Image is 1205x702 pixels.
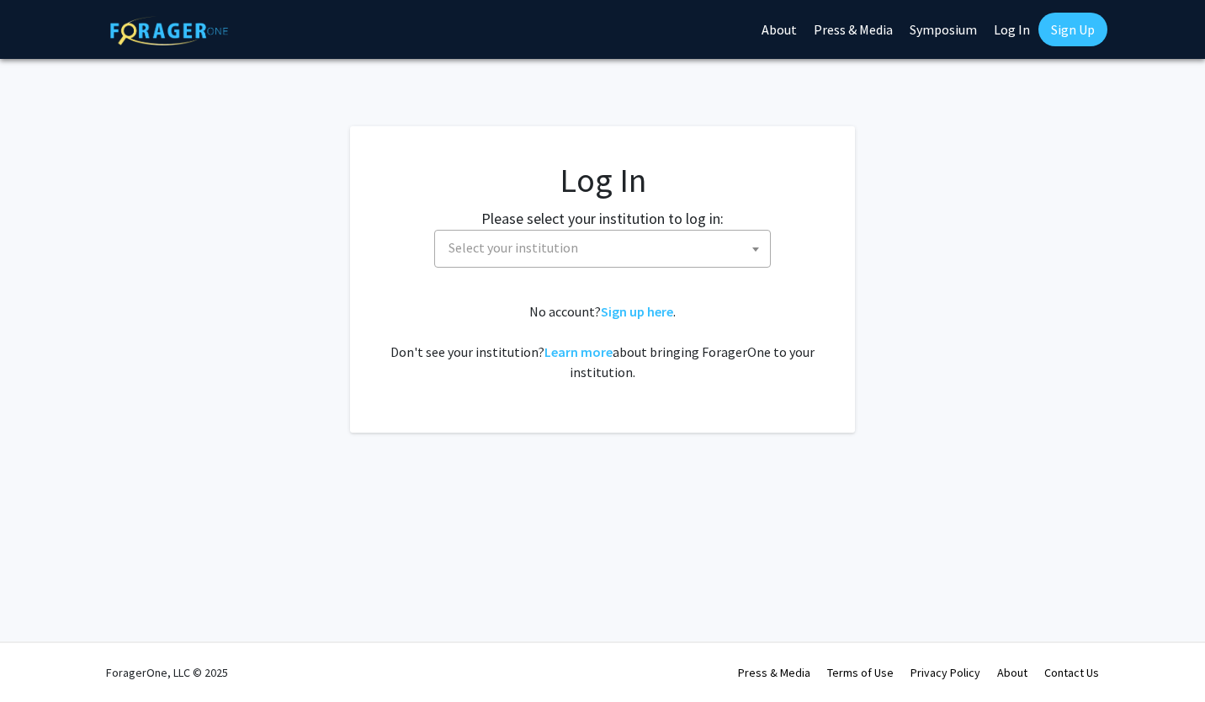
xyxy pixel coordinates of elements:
[384,301,821,382] div: No account? . Don't see your institution? about bringing ForagerOne to your institution.
[449,239,578,256] span: Select your institution
[442,231,770,265] span: Select your institution
[106,643,228,702] div: ForagerOne, LLC © 2025
[601,303,673,320] a: Sign up here
[434,230,771,268] span: Select your institution
[384,160,821,200] h1: Log In
[738,665,810,680] a: Press & Media
[544,343,613,360] a: Learn more about bringing ForagerOne to your institution
[997,665,1027,680] a: About
[1038,13,1107,46] a: Sign Up
[1044,665,1099,680] a: Contact Us
[481,207,724,230] label: Please select your institution to log in:
[110,16,228,45] img: ForagerOne Logo
[827,665,894,680] a: Terms of Use
[910,665,980,680] a: Privacy Policy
